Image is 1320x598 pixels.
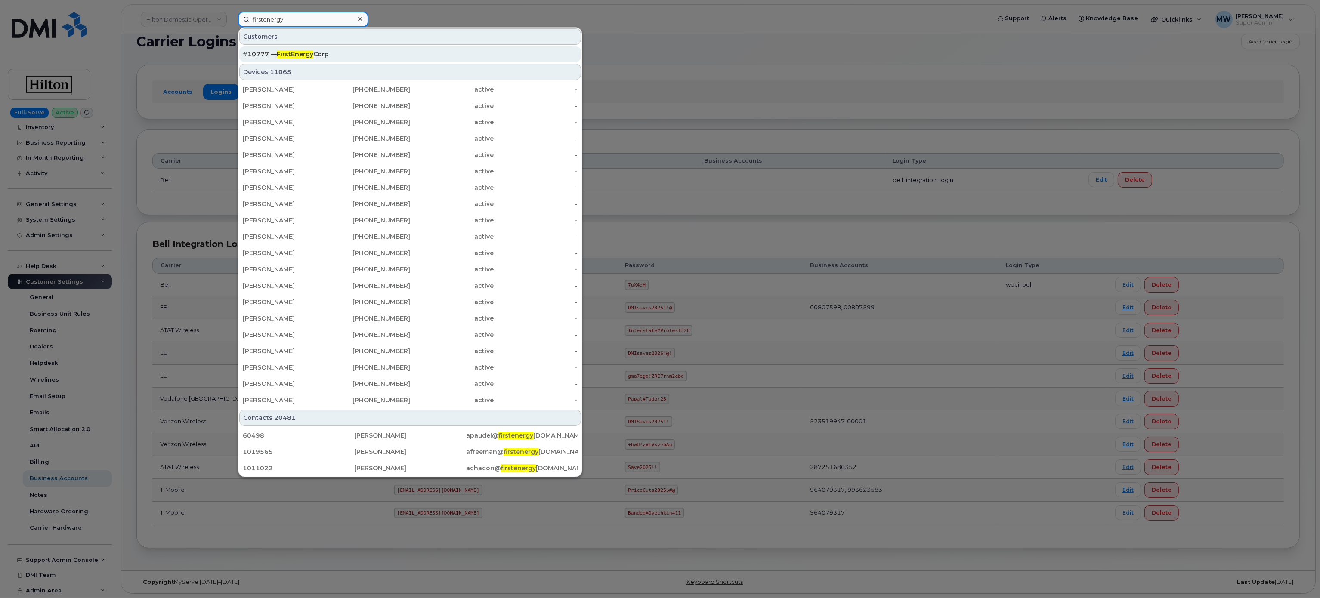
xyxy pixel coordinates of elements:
[410,379,494,388] div: active
[410,200,494,208] div: active
[274,413,296,422] span: 20481
[494,216,578,225] div: -
[239,343,581,359] a: [PERSON_NAME][PHONE_NUMBER]active-
[494,347,578,355] div: -
[239,82,581,97] a: [PERSON_NAME][PHONE_NUMBER]active-
[494,396,578,404] div: -
[243,249,327,257] div: [PERSON_NAME]
[410,330,494,339] div: active
[494,379,578,388] div: -
[466,431,578,440] div: apaudel@ [DOMAIN_NAME]
[243,216,327,225] div: [PERSON_NAME]
[410,167,494,176] div: active
[239,327,581,342] a: [PERSON_NAME][PHONE_NUMBER]active-
[327,118,411,126] div: [PHONE_NUMBER]
[243,85,327,94] div: [PERSON_NAME]
[410,151,494,159] div: active
[410,85,494,94] div: active
[243,447,354,456] div: 1019565
[239,294,581,310] a: [PERSON_NAME][PHONE_NUMBER]active-
[243,265,327,274] div: [PERSON_NAME]
[327,281,411,290] div: [PHONE_NUMBER]
[354,464,466,472] div: [PERSON_NAME]
[327,347,411,355] div: [PHONE_NUMBER]
[243,50,578,59] div: #10777 — Corp
[239,163,581,179] a: [PERSON_NAME][PHONE_NUMBER]active-
[239,114,581,130] a: [PERSON_NAME][PHONE_NUMBER]active-
[410,396,494,404] div: active
[494,85,578,94] div: -
[239,28,581,45] div: Customers
[243,314,327,323] div: [PERSON_NAME]
[498,432,533,439] span: firstenergy
[239,147,581,163] a: [PERSON_NAME][PHONE_NUMBER]active-
[239,229,581,244] a: [PERSON_NAME][PHONE_NUMBER]active-
[494,265,578,274] div: -
[410,102,494,110] div: active
[239,360,581,375] a: [PERSON_NAME][PHONE_NUMBER]active-
[354,431,466,440] div: [PERSON_NAME]
[410,281,494,290] div: active
[239,46,581,62] a: #10777 —FirstEnergyCorp
[327,314,411,323] div: [PHONE_NUMBER]
[327,200,411,208] div: [PHONE_NUMBER]
[410,232,494,241] div: active
[239,428,581,443] a: 60498[PERSON_NAME]apaudel@firstenergy[DOMAIN_NAME]
[327,363,411,372] div: [PHONE_NUMBER]
[239,460,581,476] a: 1011022[PERSON_NAME]achacon@firstenergy[DOMAIN_NAME]
[239,262,581,277] a: [PERSON_NAME][PHONE_NUMBER]active-
[239,98,581,114] a: [PERSON_NAME][PHONE_NUMBER]active-
[466,464,578,472] div: achacon@ [DOMAIN_NAME]
[239,196,581,212] a: [PERSON_NAME][PHONE_NUMBER]active-
[327,216,411,225] div: [PHONE_NUMBER]
[327,379,411,388] div: [PHONE_NUMBER]
[270,68,291,76] span: 11065
[327,232,411,241] div: [PHONE_NUMBER]
[239,213,581,228] a: [PERSON_NAME][PHONE_NUMBER]active-
[239,444,581,459] a: 1019565[PERSON_NAME]afreeman@firstenergy[DOMAIN_NAME]
[243,232,327,241] div: [PERSON_NAME]
[494,363,578,372] div: -
[504,448,538,456] span: firstenergy
[238,12,368,27] input: Find something...
[239,278,581,293] a: [PERSON_NAME][PHONE_NUMBER]active-
[494,314,578,323] div: -
[239,131,581,146] a: [PERSON_NAME][PHONE_NUMBER]active-
[494,118,578,126] div: -
[243,379,327,388] div: [PERSON_NAME]
[410,216,494,225] div: active
[494,249,578,257] div: -
[327,249,411,257] div: [PHONE_NUMBER]
[327,396,411,404] div: [PHONE_NUMBER]
[327,102,411,110] div: [PHONE_NUMBER]
[410,363,494,372] div: active
[239,180,581,195] a: [PERSON_NAME][PHONE_NUMBER]active-
[494,167,578,176] div: -
[243,102,327,110] div: [PERSON_NAME]
[410,314,494,323] div: active
[410,118,494,126] div: active
[243,200,327,208] div: [PERSON_NAME]
[327,330,411,339] div: [PHONE_NUMBER]
[494,183,578,192] div: -
[466,447,578,456] div: afreeman@ [DOMAIN_NAME]
[494,281,578,290] div: -
[239,410,581,426] div: Contacts
[243,151,327,159] div: [PERSON_NAME]
[239,64,581,80] div: Devices
[494,298,578,306] div: -
[494,232,578,241] div: -
[327,183,411,192] div: [PHONE_NUMBER]
[494,151,578,159] div: -
[327,265,411,274] div: [PHONE_NUMBER]
[327,85,411,94] div: [PHONE_NUMBER]
[354,447,466,456] div: [PERSON_NAME]
[494,200,578,208] div: -
[327,167,411,176] div: [PHONE_NUMBER]
[327,151,411,159] div: [PHONE_NUMBER]
[239,311,581,326] a: [PERSON_NAME][PHONE_NUMBER]active-
[243,134,327,143] div: [PERSON_NAME]
[243,167,327,176] div: [PERSON_NAME]
[494,330,578,339] div: -
[243,183,327,192] div: [PERSON_NAME]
